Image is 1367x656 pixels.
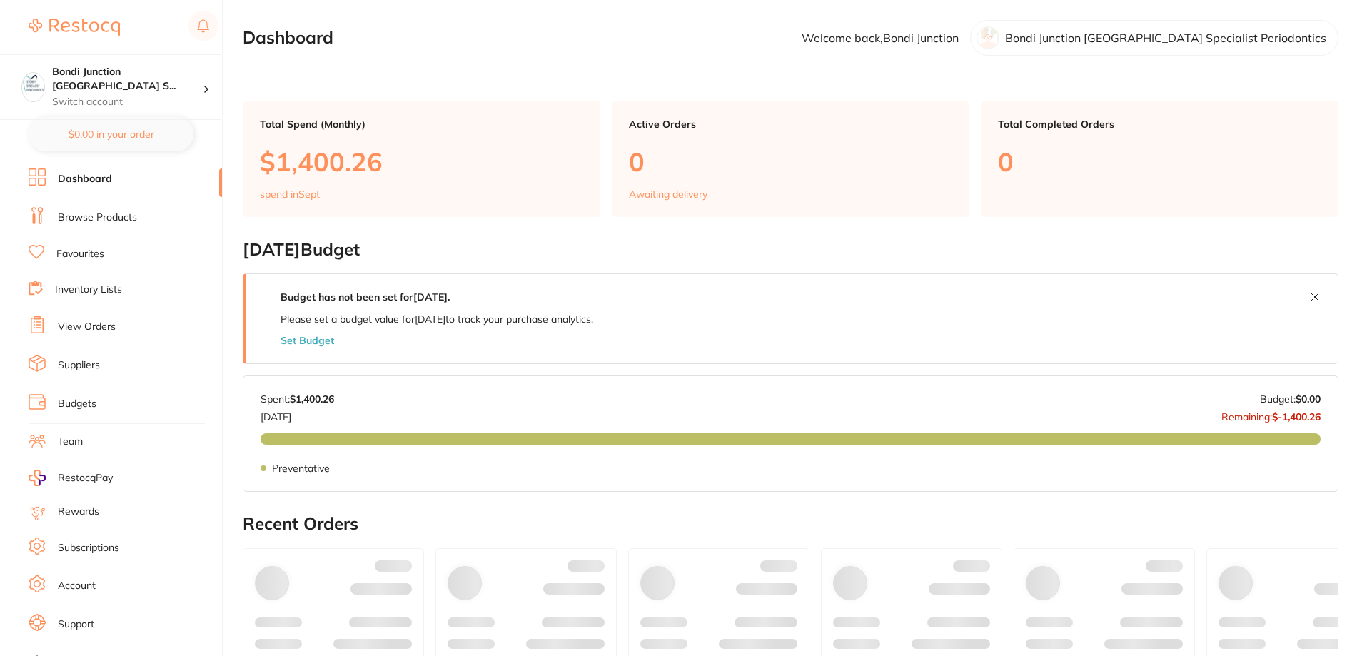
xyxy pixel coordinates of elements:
[58,617,94,632] a: Support
[58,435,83,449] a: Team
[1221,405,1321,422] p: Remaining:
[260,118,583,130] p: Total Spend (Monthly)
[56,247,104,261] a: Favourites
[1260,393,1321,405] p: Budget:
[1005,31,1326,44] p: Bondi Junction [GEOGRAPHIC_DATA] Specialist Periodontics
[281,335,334,346] button: Set Budget
[29,470,113,486] a: RestocqPay
[58,397,96,411] a: Budgets
[1272,410,1321,423] strong: $-1,400.26
[281,291,450,303] strong: Budget has not been set for [DATE] .
[260,188,320,200] p: spend in Sept
[243,101,600,217] a: Total Spend (Monthly)$1,400.26spend inSept
[998,147,1321,176] p: 0
[243,514,1338,534] h2: Recent Orders
[998,118,1321,130] p: Total Completed Orders
[29,11,120,44] a: Restocq Logo
[243,240,1338,260] h2: [DATE] Budget
[58,471,113,485] span: RestocqPay
[261,393,334,405] p: Spent:
[22,73,44,95] img: Bondi Junction Sydney Specialist Periodontics
[58,320,116,334] a: View Orders
[52,65,203,93] h4: Bondi Junction Sydney Specialist Periodontics
[58,541,119,555] a: Subscriptions
[29,470,46,486] img: RestocqPay
[58,172,112,186] a: Dashboard
[29,117,193,151] button: $0.00 in your order
[629,188,707,200] p: Awaiting delivery
[58,358,100,373] a: Suppliers
[243,28,333,48] h2: Dashboard
[272,462,330,473] p: Preventative
[58,579,96,593] a: Account
[52,95,203,109] p: Switch account
[629,147,952,176] p: 0
[802,31,959,44] p: Welcome back, Bondi Junction
[612,101,969,217] a: Active Orders0Awaiting delivery
[629,118,952,130] p: Active Orders
[981,101,1338,217] a: Total Completed Orders0
[55,283,122,297] a: Inventory Lists
[281,313,593,325] p: Please set a budget value for [DATE] to track your purchase analytics.
[29,19,120,36] img: Restocq Logo
[261,405,334,422] p: [DATE]
[1296,393,1321,405] strong: $0.00
[290,393,334,405] strong: $1,400.26
[58,211,137,225] a: Browse Products
[260,147,583,176] p: $1,400.26
[58,505,99,519] a: Rewards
